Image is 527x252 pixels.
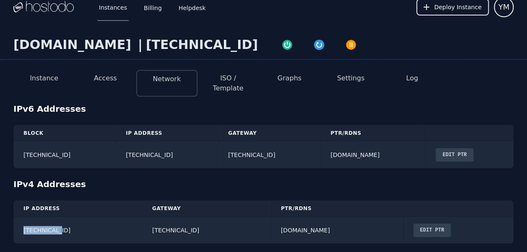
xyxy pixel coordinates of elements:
[320,141,426,168] td: [DOMAIN_NAME]
[116,125,218,141] th: IP Address
[13,103,514,115] div: IPv6 Addresses
[337,73,365,83] button: Settings
[153,74,181,84] button: Network
[406,73,418,83] button: Log
[303,37,335,51] button: Restart
[146,37,258,52] div: [TECHNICAL_ID]
[218,125,320,141] th: Gateway
[271,217,403,244] td: [DOMAIN_NAME]
[218,141,320,168] td: [TECHNICAL_ID]
[116,141,218,168] td: [TECHNICAL_ID]
[135,37,146,52] div: |
[204,73,252,93] button: ISO / Template
[436,148,473,162] button: Edit PTR
[13,141,116,168] td: [TECHNICAL_ID]
[320,125,426,141] th: PTR/rDNS
[30,73,58,83] button: Instance
[13,1,74,13] img: Logo
[94,73,117,83] button: Access
[13,125,116,141] th: Block
[413,224,451,237] button: Edit PTR
[498,1,509,13] span: YM
[271,37,303,51] button: Power On
[345,39,357,51] img: Power Off
[13,178,514,190] div: IPv4 Addresses
[271,200,403,217] th: PTR/rDNS
[281,39,293,51] img: Power On
[13,217,142,244] td: [TECHNICAL_ID]
[434,3,481,11] span: Deploy Instance
[278,73,301,83] button: Graphs
[142,200,271,217] th: Gateway
[13,200,142,217] th: IP Address
[142,217,271,244] td: [TECHNICAL_ID]
[313,39,325,51] img: Restart
[335,37,367,51] button: Power Off
[13,37,135,52] div: [DOMAIN_NAME]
